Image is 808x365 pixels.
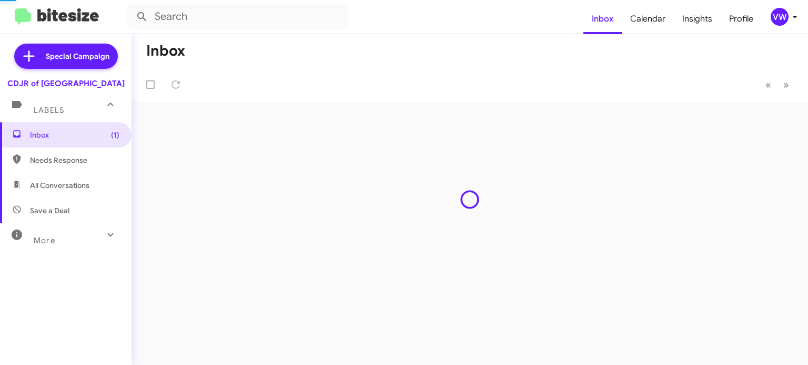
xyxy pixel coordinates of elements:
[765,78,771,91] span: «
[30,155,119,165] span: Needs Response
[30,130,119,140] span: Inbox
[146,43,185,59] h1: Inbox
[111,130,119,140] span: (1)
[30,205,69,216] span: Save a Deal
[46,51,109,61] span: Special Campaign
[30,180,89,191] span: All Conversations
[14,44,118,69] a: Special Campaign
[777,74,795,96] button: Next
[34,106,64,115] span: Labels
[721,4,762,34] a: Profile
[759,74,777,96] button: Previous
[34,236,55,245] span: More
[674,4,721,34] a: Insights
[760,74,795,96] nav: Page navigation example
[783,78,789,91] span: »
[622,4,674,34] a: Calendar
[583,4,622,34] a: Inbox
[771,8,789,26] div: vw
[7,78,125,89] div: CDJR of [GEOGRAPHIC_DATA]
[127,4,348,29] input: Search
[762,8,796,26] button: vw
